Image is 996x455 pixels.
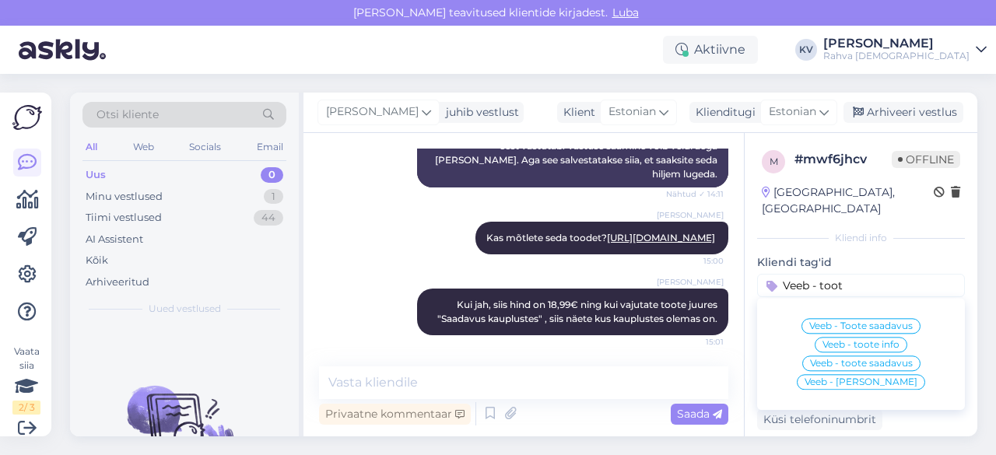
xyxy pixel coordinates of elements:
div: Klienditugi [689,104,756,121]
div: 0 [261,167,283,183]
div: Küsi telefoninumbrit [757,409,882,430]
span: 15:01 [665,336,724,348]
div: Minu vestlused [86,189,163,205]
span: Offline [892,151,960,168]
span: Veeb - [PERSON_NAME] [805,377,917,387]
div: All [82,137,100,157]
div: 44 [254,210,283,226]
span: 15:00 [665,255,724,267]
div: juhib vestlust [440,104,519,121]
span: m [770,156,778,167]
span: Veeb - toote info [822,340,900,349]
img: Askly Logo [12,105,42,130]
span: Veeb - Toote saadavus [809,321,913,331]
span: Luba [608,5,644,19]
div: # mwf6jhcv [794,150,892,169]
span: Uued vestlused [149,302,221,316]
a: [PERSON_NAME]Rahva [DEMOGRAPHIC_DATA] [823,37,987,62]
span: Veeb - toote saadavus [810,359,913,368]
div: Kliendi info [757,231,965,245]
div: Privaatne kommentaar [319,404,471,425]
div: Tiimi vestlused [86,210,162,226]
div: Arhiveeritud [86,275,149,290]
div: Aktiivne [663,36,758,64]
div: Vaata siia [12,345,40,415]
div: Rahva [DEMOGRAPHIC_DATA] [823,50,970,62]
input: Lisa tag [757,274,965,297]
div: Kõik [86,253,108,268]
a: [URL][DOMAIN_NAME] [607,232,715,243]
span: [PERSON_NAME] [326,103,419,121]
div: Web [130,137,157,157]
p: Kliendi tag'id [757,254,965,271]
div: KV [795,39,817,61]
span: Kui jah, siis hind on 18,99€ ning kui vajutate toote juures "Saadavus kauplustes" , siis näete ku... [437,299,720,324]
div: Socials [186,137,224,157]
div: Tere, ma suunan selle küsimuse kolleegile, kes selle teema eest vastutab. Vastuse saamine võib ve... [417,119,728,187]
span: Estonian [769,103,816,121]
span: [PERSON_NAME] [657,276,724,288]
div: 1 [264,189,283,205]
div: 2 / 3 [12,401,40,415]
div: AI Assistent [86,232,143,247]
span: Saada [677,407,722,421]
span: Kas mõtlete seda toodet? [486,232,717,243]
div: Arhiveeri vestlus [843,102,963,123]
span: Nähtud ✓ 14:11 [665,188,724,200]
div: Klient [557,104,595,121]
span: Otsi kliente [96,107,159,123]
span: Estonian [608,103,656,121]
span: [PERSON_NAME] [657,209,724,221]
div: Email [254,137,286,157]
div: Uus [86,167,106,183]
div: [PERSON_NAME] [823,37,970,50]
div: [GEOGRAPHIC_DATA], [GEOGRAPHIC_DATA] [762,184,934,217]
